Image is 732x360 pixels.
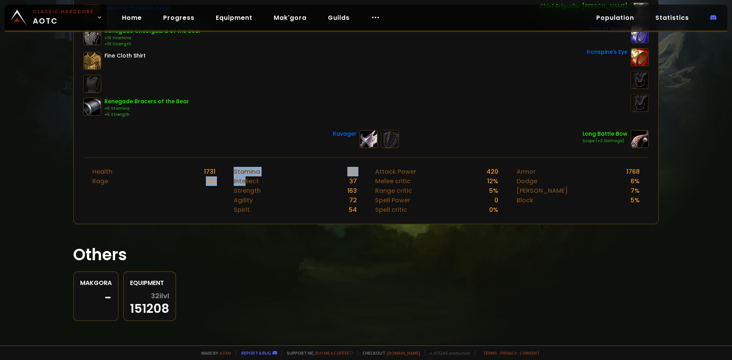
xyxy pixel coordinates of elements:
a: Mak'gora [268,10,313,26]
div: +5 Stamina [104,106,189,112]
div: 6 % [631,176,640,186]
div: 54 [349,205,357,214]
div: Scope (+2 Damage) [583,138,628,144]
div: Ravager [333,130,356,138]
div: 151208 [130,292,169,314]
img: item-15284 [631,130,649,148]
img: item-9866 [83,27,101,45]
a: Progress [157,10,201,26]
div: Agility [234,195,253,205]
a: Makgora- [73,271,119,321]
div: 37 [349,176,357,186]
span: v. d752d5 - production [425,350,470,356]
div: Melee critic [375,176,411,186]
a: Buy me a coffee [315,350,353,356]
div: Makgora [80,278,112,288]
div: 163 [347,186,357,195]
span: 32 ilvl [151,292,169,300]
div: Attack Power [375,167,416,176]
div: 1731 [204,167,215,176]
div: Spell Power [375,195,410,205]
div: 72 [349,195,357,205]
div: [PERSON_NAME] [517,186,568,195]
div: Ironspine's Eye [587,48,628,56]
a: Statistics [649,10,695,26]
span: AOTC [33,8,94,27]
a: [DOMAIN_NAME] [387,350,420,356]
a: Home [116,10,148,26]
div: Block [517,195,533,205]
div: Chief Brigadier [PERSON_NAME] [539,2,628,10]
div: 12 % [487,176,498,186]
div: 5 % [631,195,640,205]
img: item-7686 [631,48,649,66]
a: a fan [220,350,231,356]
div: +10 Stamina [104,35,201,41]
div: Armor [517,167,536,176]
div: Stamina [234,167,260,176]
div: 7 % [631,186,640,195]
img: item-9865 [83,98,101,116]
small: Classic Hardcore [33,8,94,15]
div: 100 [206,176,215,186]
div: Fine Cloth Shirt [104,52,146,60]
a: Guilds [322,10,356,26]
a: Population [590,10,640,26]
div: 0 [494,195,498,205]
a: Privacy [500,350,517,356]
a: Report a bug [241,350,271,356]
a: Equipment [210,10,258,26]
div: 133 [347,167,357,176]
div: 5 % [489,186,498,195]
a: Classic HardcoreAOTC [5,5,107,30]
div: Spirit [234,205,250,214]
div: 420 [486,167,498,176]
span: Made by [197,350,231,356]
a: Consent [520,350,540,356]
div: Range critic [375,186,412,195]
div: Health [92,167,112,176]
div: 0 % [489,205,498,214]
div: +10 Strength [104,41,201,47]
span: Support me, [282,350,353,356]
div: Spell critic [375,205,407,214]
img: item-7717 [360,130,378,148]
div: Glowing Thresher Cape [104,4,170,12]
span: Checkout [358,350,420,356]
img: item-859 [83,52,101,70]
div: Renegade Bracers of the Bear [104,98,189,106]
a: Terms [483,350,497,356]
div: 1768 [626,167,640,176]
div: Equipment [130,278,169,288]
div: Long Battle Bow [583,130,628,138]
div: Intellect [234,176,259,186]
img: item-2933 [631,25,649,43]
div: Dodge [517,176,537,186]
a: Equipment32ilvl151208 [123,271,176,321]
div: Strength [234,186,261,195]
div: Rage [92,176,108,186]
h1: Others [73,243,659,267]
div: +5 Strength [104,112,189,118]
div: - [80,292,112,304]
